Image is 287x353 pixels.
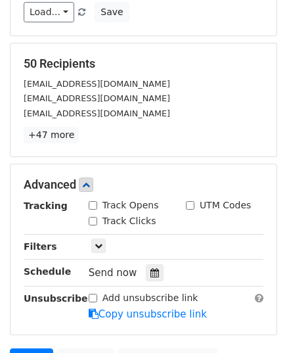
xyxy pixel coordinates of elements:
label: UTM Codes [200,199,251,212]
strong: Schedule [24,266,71,277]
span: Send now [89,267,137,279]
iframe: Chat Widget [221,290,287,353]
a: Copy unsubscribe link [89,308,207,320]
label: Track Opens [102,199,159,212]
h5: Advanced [24,177,263,192]
label: Track Clicks [102,214,156,228]
small: [EMAIL_ADDRESS][DOMAIN_NAME] [24,93,170,103]
strong: Filters [24,241,57,252]
a: +47 more [24,127,79,143]
a: Load... [24,2,74,22]
small: [EMAIL_ADDRESS][DOMAIN_NAME] [24,79,170,89]
button: Save [95,2,129,22]
strong: Unsubscribe [24,293,88,304]
strong: Tracking [24,200,68,211]
small: [EMAIL_ADDRESS][DOMAIN_NAME] [24,108,170,118]
label: Add unsubscribe link [102,291,198,305]
h5: 50 Recipients [24,57,263,71]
